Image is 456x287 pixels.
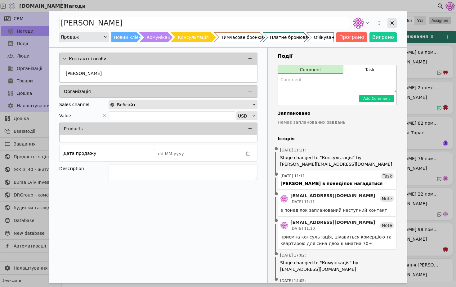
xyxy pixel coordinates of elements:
div: приємна консультація, цікавиться комерцією та квартирою для сина двох кімнатна 70+ [280,234,394,247]
p: Products [64,126,83,132]
button: Виграно [369,32,397,42]
p: [PERSON_NAME] [66,70,102,77]
div: Дата продажу [63,149,96,158]
input: dd.MM.yyyy [154,149,243,158]
span: [DATE] 17:02 : [280,252,306,258]
button: Task [343,65,396,74]
div: Продаж [61,33,103,41]
img: de [280,222,288,229]
span: • [273,141,279,157]
div: Консультація [178,32,208,42]
svg: calender simple [246,151,250,156]
span: • [273,167,279,183]
img: de [353,17,364,29]
div: Очікування [314,32,340,42]
span: Stage changed to "Консультація" by [PERSON_NAME][EMAIL_ADDRESS][DOMAIN_NAME] [280,155,394,168]
span: • [273,186,279,202]
span: Stage changed to "Комунікація" by [EMAIL_ADDRESS][DOMAIN_NAME] [280,260,394,273]
div: [DATE] 11:11 [290,199,375,205]
div: Sales channel [59,100,89,109]
span: • [273,213,279,229]
div: Платне бронювання [270,32,316,42]
img: de [280,195,288,202]
div: [PERSON_NAME] в понеділок нагадатися [280,180,382,187]
span: • [273,246,279,262]
p: Немає запланованих завдань [278,119,397,126]
div: [EMAIL_ADDRESS][DOMAIN_NAME] [290,219,375,226]
img: online-store.svg [110,103,114,107]
div: Тимчасове бронювання [221,32,275,42]
div: Add Opportunity [49,11,407,283]
button: Add Comment [359,95,394,102]
div: Description [59,164,109,173]
button: Comment [278,65,343,74]
h4: Заплановано [278,110,397,117]
span: [DATE] 11:11 : [280,147,306,153]
div: Комунікація [146,32,174,42]
div: Новий клієнт [114,32,144,42]
p: Контактні особи [69,56,106,62]
span: Вебсайт [117,100,136,109]
p: Організація [64,88,91,95]
div: [EMAIL_ADDRESS][DOMAIN_NAME] [290,192,375,199]
button: Програно [336,32,367,42]
div: [DATE] 11:10 [290,226,375,231]
span: Note [382,196,392,202]
div: USD [238,112,252,120]
div: в понеділок запланований наступний контакт [280,207,394,214]
span: [DATE] 14:05 : [280,278,306,284]
span: Task [383,173,392,179]
span: Note [382,222,392,229]
span: Value [59,111,71,120]
h4: Історія [278,136,397,142]
div: [DATE] 11:11 [280,173,305,179]
h3: Події [278,53,397,60]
